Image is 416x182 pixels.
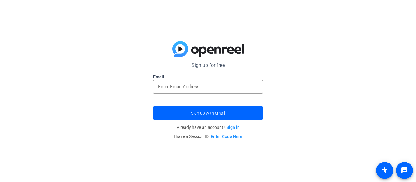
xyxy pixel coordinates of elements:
p: Sign up for free [153,62,263,69]
button: Sign up with email [153,106,263,120]
mat-icon: message [401,167,408,174]
span: I have a Session ID. [174,134,242,139]
img: blue-gradient.svg [172,41,244,57]
a: Sign in [227,125,240,130]
a: Enter Code Here [211,134,242,139]
label: Email [153,74,263,80]
span: Already have an account? [177,125,240,130]
input: Enter Email Address [158,83,258,90]
mat-icon: accessibility [381,167,388,174]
